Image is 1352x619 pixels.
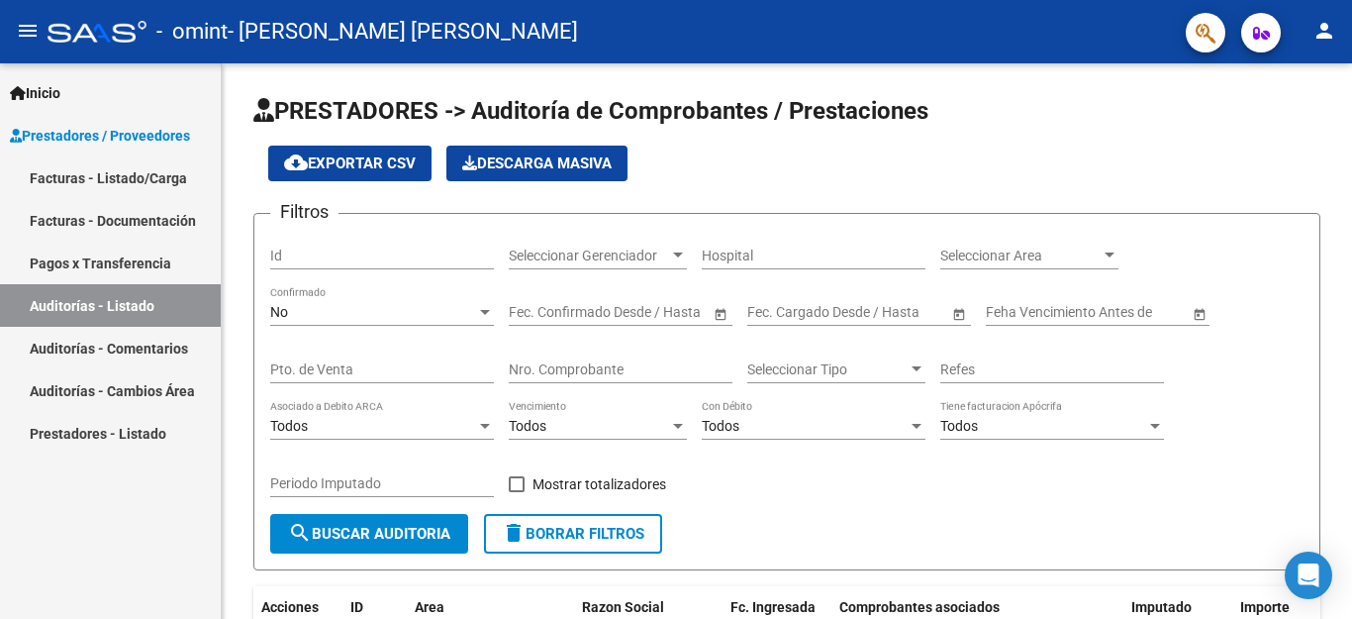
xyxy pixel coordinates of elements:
[446,146,628,181] button: Descarga Masiva
[1189,303,1209,324] button: Open calendar
[415,599,444,615] span: Area
[253,97,928,125] span: PRESTADORES -> Auditoría de Comprobantes / Prestaciones
[10,82,60,104] span: Inicio
[484,514,662,554] button: Borrar Filtros
[16,19,40,43] mat-icon: menu
[598,304,695,321] input: Fecha fin
[940,418,978,434] span: Todos
[261,599,319,615] span: Acciones
[10,125,190,147] span: Prestadores / Proveedores
[502,521,526,545] mat-icon: delete
[270,304,288,320] span: No
[747,361,908,378] span: Seleccionar Tipo
[156,10,228,53] span: - omint
[1285,552,1332,599] div: Open Intercom Messenger
[462,155,612,172] span: Descarga Masiva
[1312,19,1336,43] mat-icon: person
[228,10,578,53] span: - [PERSON_NAME] [PERSON_NAME]
[747,304,820,321] input: Fecha inicio
[446,146,628,181] app-download-masive: Descarga masiva de comprobantes (adjuntos)
[702,418,739,434] span: Todos
[270,514,468,554] button: Buscar Auditoria
[288,525,450,543] span: Buscar Auditoria
[284,155,416,172] span: Exportar CSV
[502,525,644,543] span: Borrar Filtros
[268,146,432,181] button: Exportar CSV
[948,303,969,324] button: Open calendar
[284,151,308,174] mat-icon: cloud_download
[509,304,581,321] input: Fecha inicio
[710,303,730,324] button: Open calendar
[270,418,308,434] span: Todos
[940,248,1101,264] span: Seleccionar Area
[582,599,664,615] span: Razon Social
[730,599,816,615] span: Fc. Ingresada
[532,472,666,496] span: Mostrar totalizadores
[509,248,669,264] span: Seleccionar Gerenciador
[509,418,546,434] span: Todos
[270,198,338,226] h3: Filtros
[836,304,933,321] input: Fecha fin
[350,599,363,615] span: ID
[839,599,1000,615] span: Comprobantes asociados
[288,521,312,545] mat-icon: search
